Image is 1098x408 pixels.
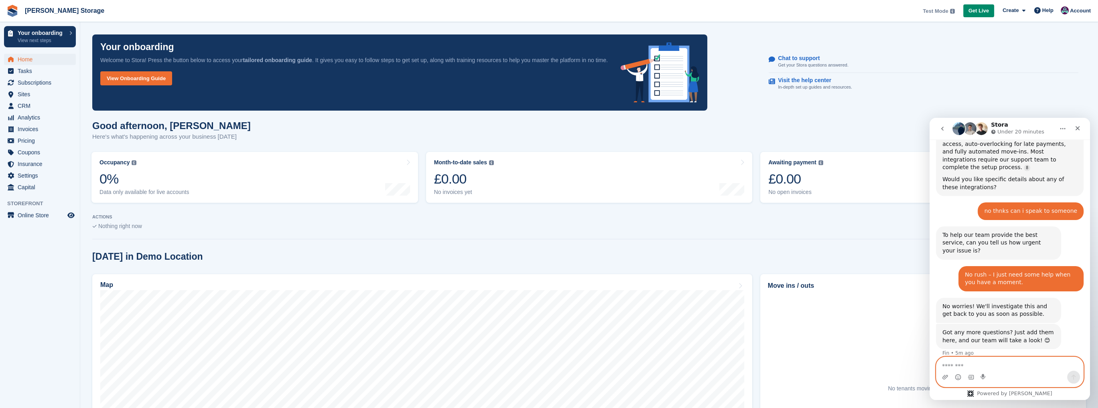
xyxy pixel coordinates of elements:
a: [PERSON_NAME] Storage [22,4,108,17]
a: menu [4,147,76,158]
p: Your onboarding [100,42,174,52]
a: menu [4,135,76,146]
h1: Good afternoon, [PERSON_NAME] [92,120,251,131]
div: Occupancy [99,159,130,166]
span: Invoices [18,123,66,135]
a: menu [4,182,76,193]
p: In-depth set up guides and resources. [778,84,852,91]
div: £0.00 [434,171,494,187]
span: Capital [18,182,66,193]
span: Account [1070,7,1091,15]
div: 0% [99,171,189,187]
a: Month-to-date sales £0.00 No invoices yet [426,152,753,203]
a: Awaiting payment £0.00 No open invoices [760,152,1087,203]
span: Settings [18,170,66,181]
a: menu [4,65,76,77]
a: View Onboarding Guide [100,71,172,85]
p: Visit the help center [778,77,846,84]
a: Occupancy 0% Data only available for live accounts [91,152,418,203]
a: menu [4,77,76,88]
h2: [DATE] in Demo Location [92,251,203,262]
img: blank_slate_check_icon-ba018cac091ee9be17c0a81a6c232d5eb81de652e7a59be601be346b1b6ddf79.svg [92,225,97,228]
span: Help [1042,6,1053,14]
span: Subscriptions [18,77,66,88]
span: Online Store [18,210,66,221]
span: Storefront [7,200,80,208]
iframe: Intercom live chat [930,118,1090,400]
img: stora-icon-8386f47178a22dfd0bd8f6a31ec36ba5ce8667c1dd55bd0f319d3a0aa187defe.svg [6,5,18,17]
h2: Move ins / outs [768,281,1078,291]
p: Get your Stora questions answered. [778,62,848,69]
div: £0.00 [768,171,823,187]
div: Awaiting payment [768,159,816,166]
span: Sites [18,89,66,100]
a: menu [4,123,76,135]
a: menu [4,158,76,170]
img: onboarding-info-6c161a55d2c0e0a8cae90662b2fe09162a5109e8cc188191df67fb4f79e88e88.svg [621,42,699,103]
p: ACTIONS [92,214,1086,220]
span: Get Live [968,7,989,15]
img: Paul Thorp [1061,6,1069,14]
p: View next steps [18,37,65,44]
strong: tailored onboarding guide [243,57,312,63]
div: No invoices yet [434,189,494,196]
a: Preview store [66,210,76,220]
a: menu [4,210,76,221]
span: Nothing right now [98,223,142,229]
a: Your onboarding View next steps [4,26,76,47]
span: Pricing [18,135,66,146]
p: Your onboarding [18,30,65,36]
img: icon-info-grey-7440780725fd019a000dd9b08b2336e03edf1995a4989e88bcd33f0948082b44.svg [818,160,823,165]
span: Create [1003,6,1019,14]
p: Here's what's happening across your business [DATE] [92,132,251,141]
h2: Map [100,281,113,289]
div: Month-to-date sales [434,159,487,166]
a: menu [4,89,76,100]
span: Analytics [18,112,66,123]
span: Coupons [18,147,66,158]
img: icon-info-grey-7440780725fd019a000dd9b08b2336e03edf1995a4989e88bcd33f0948082b44.svg [489,160,494,165]
a: Chat to support Get your Stora questions answered. [769,51,1078,73]
a: Visit the help center In-depth set up guides and resources. [769,73,1078,95]
p: Welcome to Stora! Press the button below to access your . It gives you easy to follow steps to ge... [100,56,608,65]
span: Home [18,54,66,65]
span: Tasks [18,65,66,77]
p: Chat to support [778,55,842,62]
span: Insurance [18,158,66,170]
div: Data only available for live accounts [99,189,189,196]
div: No open invoices [768,189,823,196]
img: icon-info-grey-7440780725fd019a000dd9b08b2336e03edf1995a4989e88bcd33f0948082b44.svg [132,160,136,165]
span: Test Mode [923,7,948,15]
